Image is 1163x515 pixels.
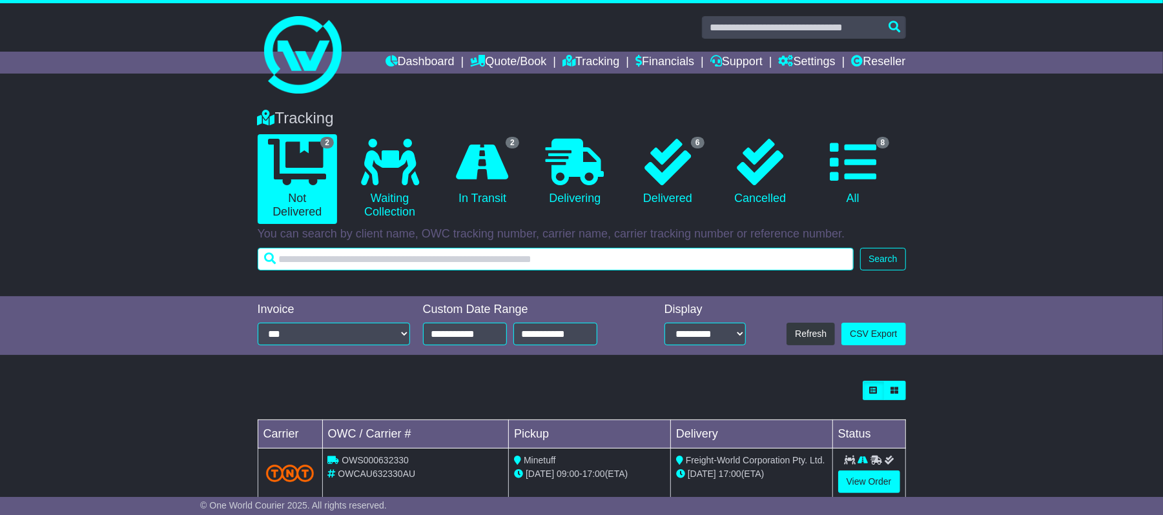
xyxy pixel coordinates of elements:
[470,52,546,74] a: Quote/Book
[664,303,746,317] div: Display
[628,134,707,210] a: 6 Delivered
[813,134,892,210] a: 8 All
[691,137,705,148] span: 6
[258,303,410,317] div: Invoice
[442,134,522,210] a: 2 In Transit
[860,248,905,270] button: Search
[514,467,665,481] div: - (ETA)
[676,467,827,481] div: (ETA)
[506,137,519,148] span: 2
[423,303,630,317] div: Custom Date Range
[710,52,763,74] a: Support
[670,420,832,449] td: Delivery
[562,52,619,74] a: Tracking
[876,137,890,148] span: 8
[320,137,334,148] span: 2
[386,52,455,74] a: Dashboard
[338,469,415,479] span: OWCAU632330AU
[535,134,615,210] a: Delivering
[524,455,556,465] span: Minetuff
[526,469,554,479] span: [DATE]
[582,469,605,479] span: 17:00
[342,455,409,465] span: OWS000632330
[838,470,900,493] a: View Order
[266,465,314,482] img: TNT_Domestic.png
[635,52,694,74] a: Financials
[200,500,387,510] span: © One World Courier 2025. All rights reserved.
[258,134,337,224] a: 2 Not Delivered
[350,134,429,224] a: Waiting Collection
[557,469,579,479] span: 09:00
[851,52,905,74] a: Reseller
[721,134,800,210] a: Cancelled
[841,323,905,345] a: CSV Export
[322,420,509,449] td: OWC / Carrier #
[509,420,671,449] td: Pickup
[251,109,912,128] div: Tracking
[688,469,716,479] span: [DATE]
[832,420,905,449] td: Status
[787,323,835,345] button: Refresh
[779,52,836,74] a: Settings
[258,420,322,449] td: Carrier
[719,469,741,479] span: 17:00
[258,227,906,241] p: You can search by client name, OWC tracking number, carrier name, carrier tracking number or refe...
[686,455,825,465] span: Freight-World Corporation Pty. Ltd.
